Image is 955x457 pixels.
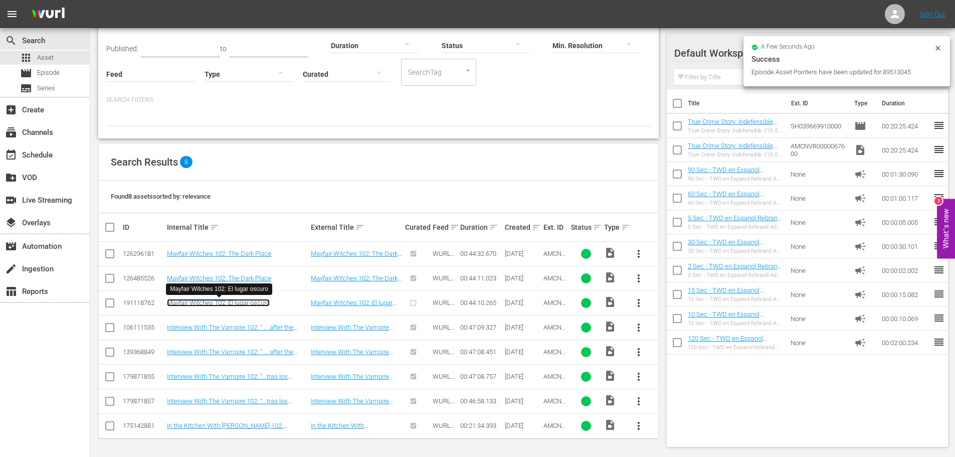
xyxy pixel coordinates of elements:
[167,274,271,282] a: Mayfair Witches 102: The Dark Place
[167,397,292,412] a: Interview With The Vampire 102: "...tras los fantasmas de quien solías ser"
[854,313,866,325] span: Ad
[854,144,866,156] span: Video
[878,210,933,234] td: 00:00:05.005
[180,156,193,168] span: 8
[593,223,602,232] span: sort
[633,371,645,383] span: more_vert
[220,45,227,53] span: to
[878,307,933,331] td: 00:00:10.069
[878,234,933,258] td: 00:00:30.101
[123,324,164,331] div: 106111535
[5,263,17,275] span: Ingestion
[751,67,931,77] div: Episode Asset Pointers have been updated for 89513045
[688,296,783,302] div: 15 Sec - TWD en Espanol Rebrand Ad Slates-15s- SLATE
[688,151,783,158] div: True Crime Story: Indefensible 110: El elefante en el útero
[604,271,616,283] span: Video
[311,250,402,265] a: Mayfair Witches 102: The Dark Place
[37,53,54,63] span: Asset
[311,373,393,395] a: Interview With The Vampire 102: "...tras los fantasmas de quien solías ser"
[688,118,777,133] a: True Crime Story: Indefensible 110: El elefante en el útero
[627,266,651,290] button: more_vert
[604,345,616,357] span: Video
[167,250,271,257] a: Mayfair Witches 102: The Dark Place
[627,242,651,266] button: more_vert
[167,221,308,233] div: Internal Title
[688,311,775,326] a: 10 Sec - TWD en Espanol Rebrand Ad Slates-10s- SLATE
[933,192,945,204] span: reorder
[111,156,178,168] span: Search Results
[933,312,945,324] span: reorder
[543,373,565,395] span: AMCNVR0000068667
[633,272,645,284] span: more_vert
[505,397,540,405] div: [DATE]
[24,3,72,26] img: ans4CAIJ8jUAAAAAAAAAAAAAAAAAAAAAAAAgQb4GAAAAAAAAAAAAAAAAAAAAAAAAJMjXAAAAAAAAAAAAAAAAAAAAAAAAgAT5G...
[627,389,651,413] button: more_vert
[6,8,18,20] span: menu
[543,223,568,231] div: Ext. ID
[604,296,616,308] span: Video
[627,414,651,438] button: more_vert
[854,288,866,300] span: Ad
[633,297,645,309] span: more_vert
[878,186,933,210] td: 00:01:00.117
[688,200,783,206] div: 60 Sec - TWD en Espanol Rebrand Ad Slates-60s- SLATE
[505,373,540,380] div: [DATE]
[934,197,942,205] div: 1
[460,250,501,257] div: 00:44:32.670
[532,223,541,232] span: sort
[311,324,395,346] a: Interview With The Vampire 102: " ... after the phantoms of your former self"
[311,348,395,371] a: Interview With The Vampire 102: " ... after the phantoms of your former self"
[627,340,651,364] button: more_vert
[405,223,430,231] div: Curated
[489,223,498,232] span: sort
[460,397,501,405] div: 00:46:58.133
[5,194,17,206] span: Live Streaming
[854,337,866,349] span: Ad
[433,250,455,265] span: WURL Feed
[505,250,540,257] div: [DATE]
[688,262,782,277] a: 2 Sec - TWD en Espanol Rebrand Ad Slates-2s- SLATE
[787,162,851,186] td: None
[933,143,945,156] span: reorder
[5,35,17,47] span: Search
[167,373,292,388] a: Interview With The Vampire 102: "...tras los fantasmas de quien solías ser"
[688,214,782,229] a: 5 Sec - TWD en Espanol Rebrand Ad Slates-5s- SLATE
[123,348,164,356] div: 139368849
[854,168,866,180] span: Ad
[167,348,297,363] a: Interview With The Vampire 102: " ... after the phantoms of your former self"
[787,186,851,210] td: None
[937,199,955,258] button: Open Feedback Widget
[688,344,783,351] div: 120 Sec - TWD en Espanol Rebrand Ad Slates-120s- SLATE
[450,223,459,232] span: sort
[505,274,540,282] div: [DATE]
[878,282,933,307] td: 00:00:15.082
[543,274,565,297] span: AMCNVR0000056619
[633,420,645,432] span: more_vert
[505,422,540,429] div: [DATE]
[787,114,851,138] td: SH039669910000
[854,264,866,276] span: Ad
[433,373,455,388] span: WURL Feed
[543,397,565,420] span: AMCNVR0000068692
[433,324,455,339] span: WURL Feed
[210,223,219,232] span: sort
[787,234,851,258] td: None
[433,221,457,233] div: Feed
[785,89,849,117] th: Ext. ID
[751,53,942,65] div: Success
[688,142,777,157] a: True Crime Story: Indefensible 110: El elefante en el útero
[933,168,945,180] span: reorder
[933,240,945,252] span: reorder
[433,348,455,363] span: WURL Feed
[688,89,785,117] th: Title
[123,422,164,429] div: 175142881
[787,138,851,162] td: AMCNVR0000067600
[5,240,17,252] span: Automation
[633,395,645,407] span: more_vert
[543,299,565,322] span: AMCNVR0000070045
[633,322,645,334] span: more_vert
[604,221,623,233] div: Type
[761,43,815,51] span: a few seconds ago
[311,299,397,314] a: Mayfair Witches 102: El lugar oscuro
[5,126,17,138] span: Channels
